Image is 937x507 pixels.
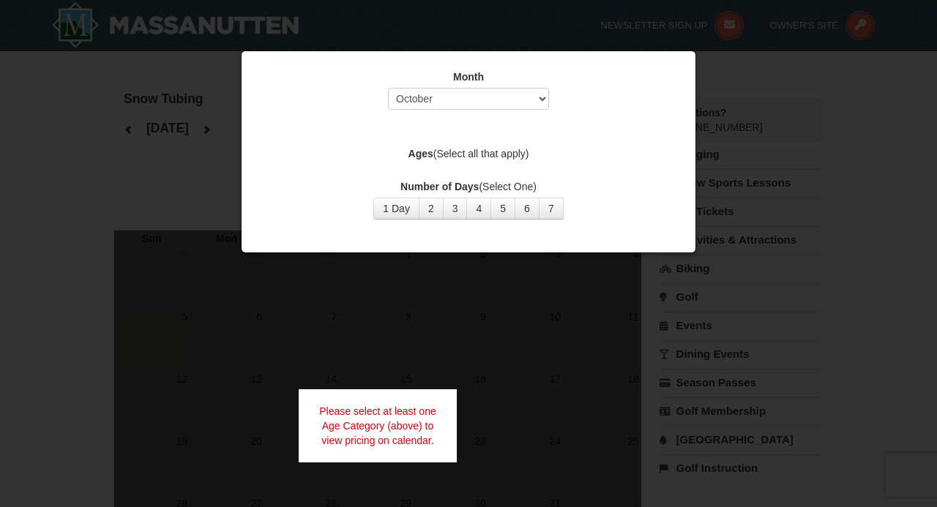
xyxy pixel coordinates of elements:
button: 3 [443,198,468,219]
strong: Month [453,71,484,83]
div: Please select at least one Age Category (above) to view pricing on calendar. [299,389,457,462]
label: (Select all that apply) [260,146,677,161]
button: 7 [539,198,564,219]
button: 6 [515,198,540,219]
button: 1 Day [373,198,419,219]
label: (Select One) [260,179,677,194]
strong: Ages [408,148,433,159]
button: 2 [419,198,444,219]
button: 4 [466,198,491,219]
button: 5 [490,198,515,219]
strong: Number of Days [400,181,479,192]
